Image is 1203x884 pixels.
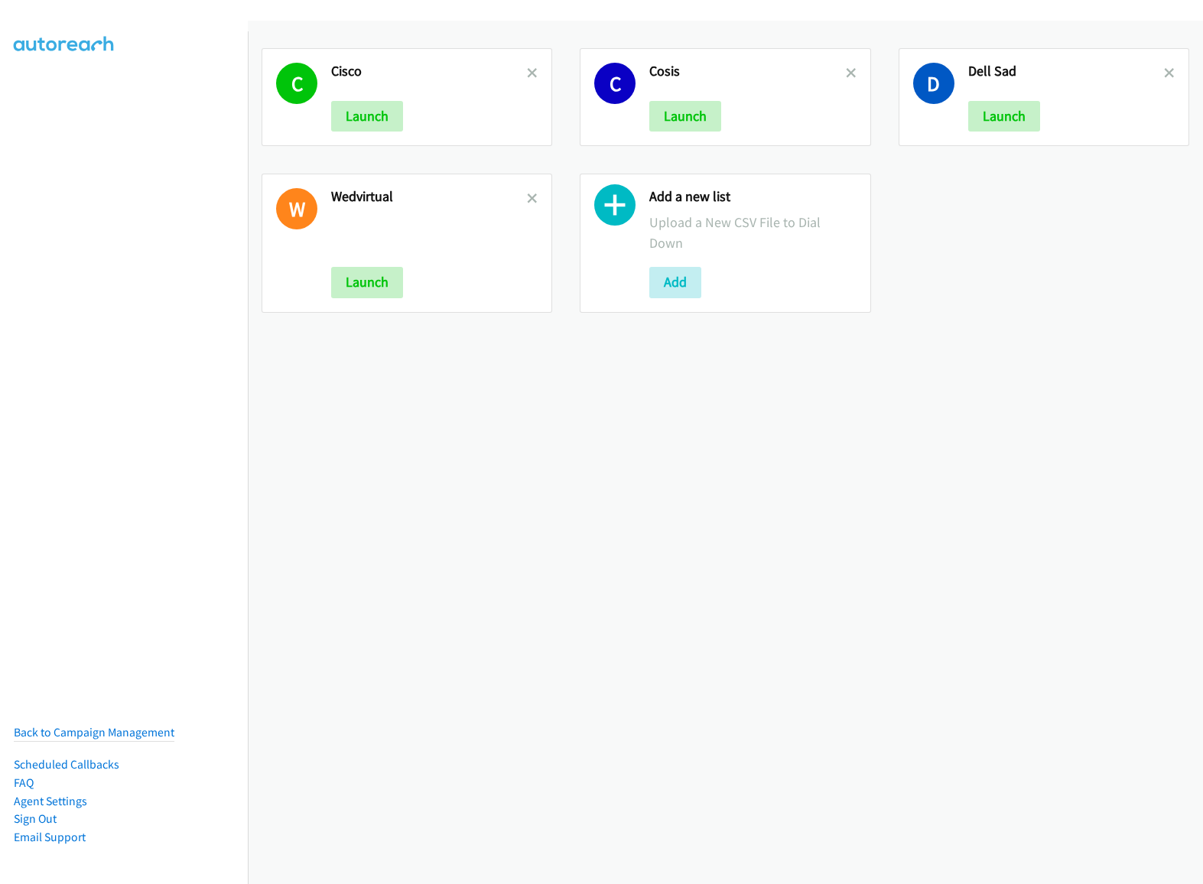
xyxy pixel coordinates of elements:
[913,63,954,104] h1: D
[276,188,317,229] h1: W
[968,101,1040,132] button: Launch
[594,63,636,104] h1: C
[14,757,119,772] a: Scheduled Callbacks
[649,63,845,80] h2: Cosis
[331,63,527,80] h2: Cisco
[649,101,721,132] button: Launch
[649,188,856,206] h2: Add a new list
[14,830,86,844] a: Email Support
[968,63,1164,80] h2: Dell Sad
[331,101,403,132] button: Launch
[14,811,57,826] a: Sign Out
[649,212,856,253] p: Upload a New CSV File to Dial Down
[331,188,527,206] h2: Wedvirtual
[14,794,87,808] a: Agent Settings
[649,267,701,297] button: Add
[276,63,317,104] h1: C
[331,267,403,297] button: Launch
[14,775,34,790] a: FAQ
[14,725,174,739] a: Back to Campaign Management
